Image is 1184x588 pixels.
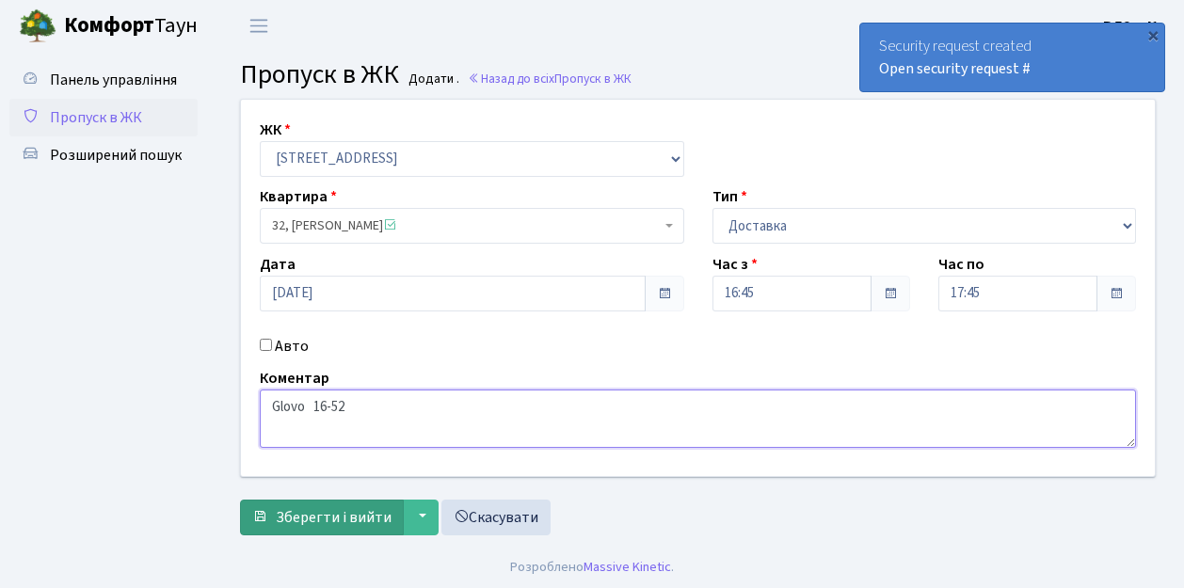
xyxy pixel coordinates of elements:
[712,253,758,276] label: Час з
[260,185,337,208] label: Квартира
[468,70,632,87] a: Назад до всіхПропуск в ЖК
[510,557,674,578] div: Розроблено .
[260,253,296,276] label: Дата
[584,557,671,577] a: Massive Kinetic
[276,507,392,528] span: Зберегти і вийти
[1103,16,1161,37] b: ВЛ2 -. К.
[260,367,329,389] label: Коментар
[441,500,551,535] a: Скасувати
[1103,15,1161,38] a: ВЛ2 -. К.
[554,70,632,87] span: Пропуск в ЖК
[240,500,404,535] button: Зберегти і вийти
[50,145,182,166] span: Розширений пошук
[1144,25,1162,44] div: ×
[260,208,684,244] span: 32, Хе Шенгень <span class='la la-check-square text-success'></span>
[50,70,177,90] span: Панель управління
[19,8,56,45] img: logo.png
[9,61,198,99] a: Панель управління
[9,99,198,136] a: Пропуск в ЖК
[272,216,661,235] span: 32, Хе Шенгень <span class='la la-check-square text-success'></span>
[275,335,309,358] label: Авто
[64,10,198,42] span: Таун
[64,10,154,40] b: Комфорт
[235,10,282,41] button: Переключити навігацію
[938,253,984,276] label: Час по
[50,107,142,128] span: Пропуск в ЖК
[860,24,1164,91] div: Security request created
[879,58,1031,79] a: Open security request #
[405,72,459,87] small: Додати .
[240,56,399,93] span: Пропуск в ЖК
[260,119,291,141] label: ЖК
[9,136,198,174] a: Розширений пошук
[712,185,747,208] label: Тип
